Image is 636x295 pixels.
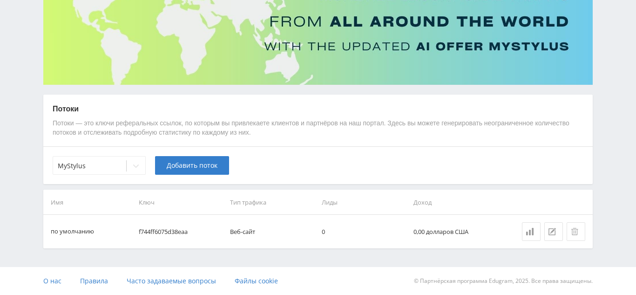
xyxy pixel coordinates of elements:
[567,222,585,241] button: Удалить
[544,222,563,241] button: Редактировать
[413,228,468,236] font: 0,00 долларов США
[414,277,593,285] font: © Партнёрская программа Edugram, 2025. Все права защищены.
[43,267,61,295] a: О нас
[127,276,216,285] font: Часто задаваемые вопросы
[80,276,108,285] font: Правила
[53,119,569,136] font: Потоки — это ключи реферальных ссылок, по которым вы привлекаете клиентов и партнёров на наш порт...
[43,276,61,285] font: О нас
[139,228,188,236] font: f744ff6075d38eaa
[235,267,278,295] a: Файлы cookie
[235,276,278,285] font: Файлы cookie
[155,156,229,175] button: Добавить поток
[413,199,432,207] font: Доход
[80,267,108,295] a: Правила
[139,199,155,207] font: Ключ
[322,199,338,207] font: Лиды
[53,105,79,113] font: Потоки
[167,161,217,170] font: Добавить поток
[127,267,216,295] a: Часто задаваемые вопросы
[51,199,63,207] font: Имя
[322,228,325,236] font: 0
[522,222,541,241] a: Статистика
[230,228,255,236] font: Веб-сайт
[230,199,266,207] font: Тип трафика
[51,227,94,235] font: по умолчанию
